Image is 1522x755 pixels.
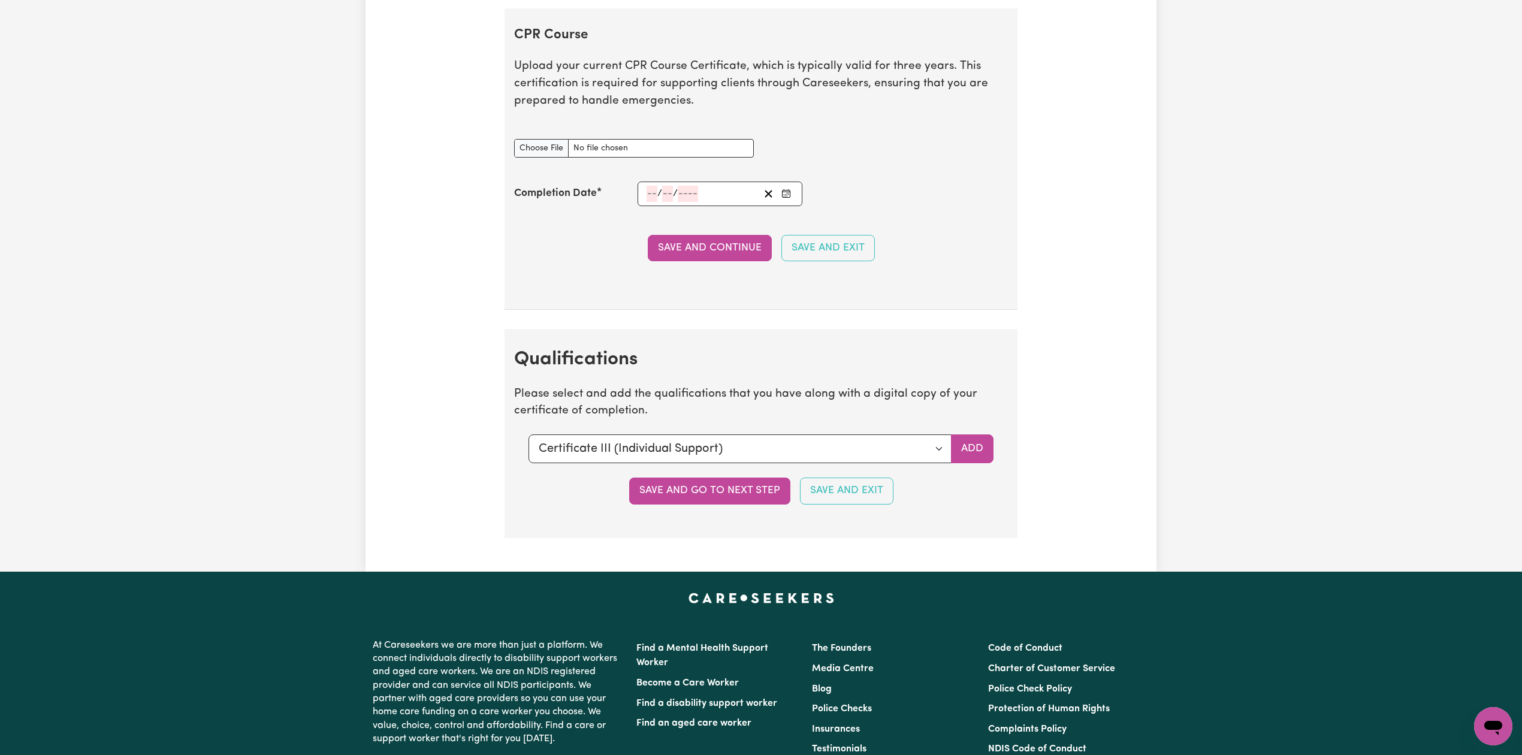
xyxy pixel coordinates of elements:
a: Find a Mental Health Support Worker [636,644,768,668]
a: Police Checks [812,704,872,714]
iframe: Button to launch messaging window [1474,707,1512,745]
a: Find a disability support worker [636,699,777,708]
a: Complaints Policy [988,724,1067,734]
p: Please select and add the qualifications that you have along with a digital copy of your certific... [514,386,1008,421]
a: Testimonials [812,744,866,754]
button: Save and Exit [800,478,893,504]
button: Save and Exit [781,235,875,261]
a: Media Centre [812,664,874,674]
a: Police Check Policy [988,684,1072,694]
p: At Careseekers we are more than just a platform. We connect individuals directly to disability su... [373,634,622,751]
a: The Founders [812,644,871,653]
a: Become a Care Worker [636,678,739,688]
button: Enter the Completion Date of your CPR Course [778,186,795,202]
button: Add selected qualification [951,434,993,463]
label: Completion Date [514,186,597,201]
button: Clear date [759,186,778,202]
a: Charter of Customer Service [988,664,1115,674]
h2: Qualifications [514,348,1008,371]
a: Find an aged care worker [636,718,751,728]
a: Blog [812,684,832,694]
a: Code of Conduct [988,644,1062,653]
input: -- [662,186,673,202]
a: Careseekers home page [688,593,834,603]
p: Upload your current CPR Course Certificate, which is typically valid for three years. This certif... [514,58,1008,110]
input: -- [647,186,657,202]
a: Protection of Human Rights [988,704,1110,714]
input: ---- [678,186,698,202]
button: Save and Continue [648,235,772,261]
button: Save and go to next step [629,478,790,504]
a: Insurances [812,724,860,734]
span: / [673,188,678,199]
a: NDIS Code of Conduct [988,744,1086,754]
h2: CPR Course [514,28,1008,44]
span: / [657,188,662,199]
